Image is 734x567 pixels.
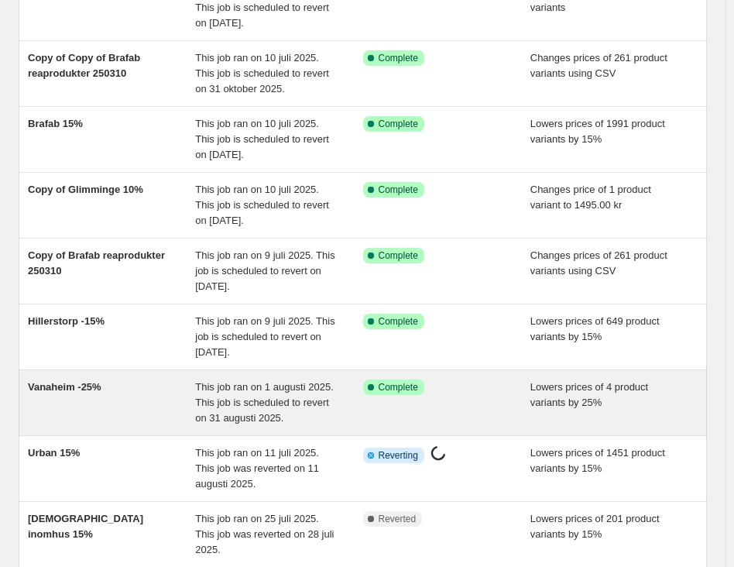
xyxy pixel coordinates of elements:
span: This job ran on 1 augusti 2025. This job is scheduled to revert on 31 augusti 2025. [195,381,334,424]
span: Complete [379,381,418,393]
span: Brafab 15% [28,118,83,129]
span: Complete [379,249,418,262]
span: Reverting [379,449,418,462]
span: This job ran on 11 juli 2025. This job was reverted on 11 augusti 2025. [195,447,319,490]
span: Copy of Copy of Brafab reaprodukter 250310 [28,52,140,79]
span: Changes prices of 261 product variants using CSV [530,249,667,277]
span: Changes price of 1 product variant to 1495.00 kr [530,184,651,211]
span: [DEMOGRAPHIC_DATA] inomhus 15% [28,513,143,540]
span: Reverted [379,513,417,525]
span: Complete [379,118,418,130]
span: Lowers prices of 201 product variants by 15% [530,513,660,540]
span: Lowers prices of 1451 product variants by 15% [530,447,665,474]
span: Hillerstorp -15% [28,315,105,327]
span: Complete [379,52,418,64]
span: This job ran on 25 juli 2025. This job was reverted on 28 juli 2025. [195,513,334,555]
span: Urban 15% [28,447,80,459]
span: Changes prices of 261 product variants using CSV [530,52,667,79]
span: Complete [379,315,418,328]
span: Copy of Brafab reaprodukter 250310 [28,249,165,277]
span: This job ran on 10 juli 2025. This job is scheduled to revert on [DATE]. [195,118,329,160]
span: Lowers prices of 4 product variants by 25% [530,381,648,408]
span: This job ran on 10 juli 2025. This job is scheduled to revert on 31 oktober 2025. [195,52,329,94]
span: Copy of Glimminge 10% [28,184,143,195]
span: This job ran on 9 juli 2025. This job is scheduled to revert on [DATE]. [195,315,334,358]
span: Lowers prices of 1991 product variants by 15% [530,118,665,145]
span: Lowers prices of 649 product variants by 15% [530,315,660,342]
span: Vanaheim -25% [28,381,101,393]
span: This job ran on 10 juli 2025. This job is scheduled to revert on [DATE]. [195,184,329,226]
span: This job ran on 9 juli 2025. This job is scheduled to revert on [DATE]. [195,249,334,292]
span: Complete [379,184,418,196]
